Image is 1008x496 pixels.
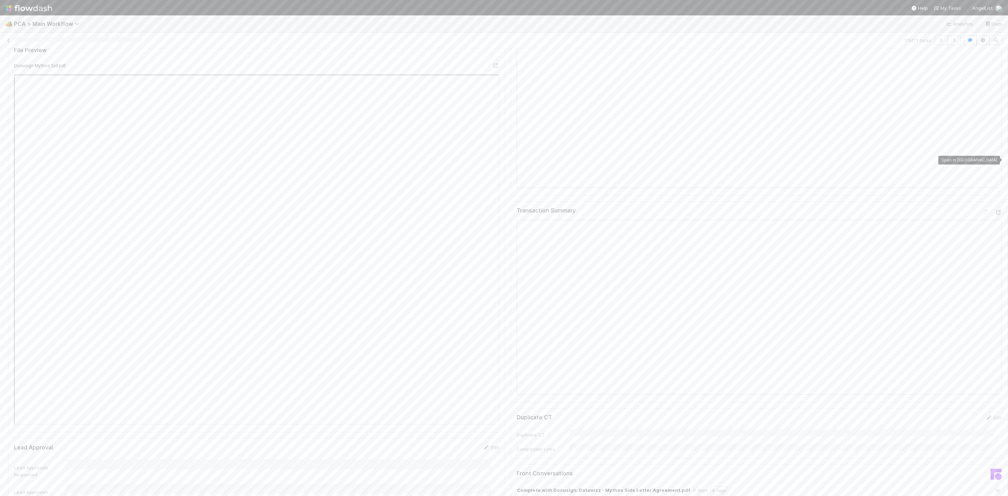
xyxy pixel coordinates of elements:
[14,20,83,27] span: PCA > Main Workflow
[710,487,728,494] div: 6 tags
[905,37,932,44] span: 17 of 77 tasks
[14,63,66,68] small: Docusign Mythos Sid.pdf
[14,464,66,478] div: Lead Approvals Requested
[517,446,569,453] div: Comptroller Links
[517,431,569,438] div: Duplicate CT
[933,5,961,11] span: My Tasks
[14,444,53,451] h5: Lead Approval
[933,5,961,12] a: My Tasks
[990,469,1002,480] img: front-logo-b4b721b83371efbadf0a.svg
[14,47,47,54] h5: File Preview
[693,487,708,494] div: 4 days
[517,487,690,494] strong: Complete with Docusign: Datawizz - Mythos Side Letter Agreement.pdf
[911,5,928,12] div: Help
[483,445,499,450] a: Edit
[985,20,1002,28] a: Docs
[517,414,552,421] h5: Duplicate CT
[946,20,973,28] a: Analytics
[6,2,52,14] img: logo-inverted-e16ddd16eac7371096b0.svg
[985,415,1002,420] a: Edit
[995,5,1002,12] img: avatar_d7f67417-030a-43ce-a3ce-a315a3ccfd08.png
[972,5,993,11] span: AngelList
[517,470,754,477] h5: Front Conversations
[6,21,13,27] span: 🏕️
[517,207,576,214] h5: Transaction Summary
